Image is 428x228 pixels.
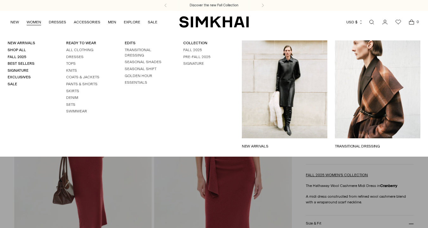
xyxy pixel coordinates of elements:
a: ACCESSORIES [74,15,100,29]
a: Discover the new Fall Collection [190,3,238,8]
a: Open cart modal [405,16,418,28]
span: 0 [415,19,420,25]
a: MEN [108,15,116,29]
a: NEW [10,15,19,29]
a: DRESSES [49,15,66,29]
a: Open search modal [365,16,378,28]
a: Go to the account page [379,16,391,28]
a: WOMEN [27,15,41,29]
a: EXPLORE [124,15,140,29]
a: Wishlist [392,16,405,28]
a: SALE [148,15,157,29]
a: SIMKHAI [179,16,249,28]
button: USD $ [346,15,363,29]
